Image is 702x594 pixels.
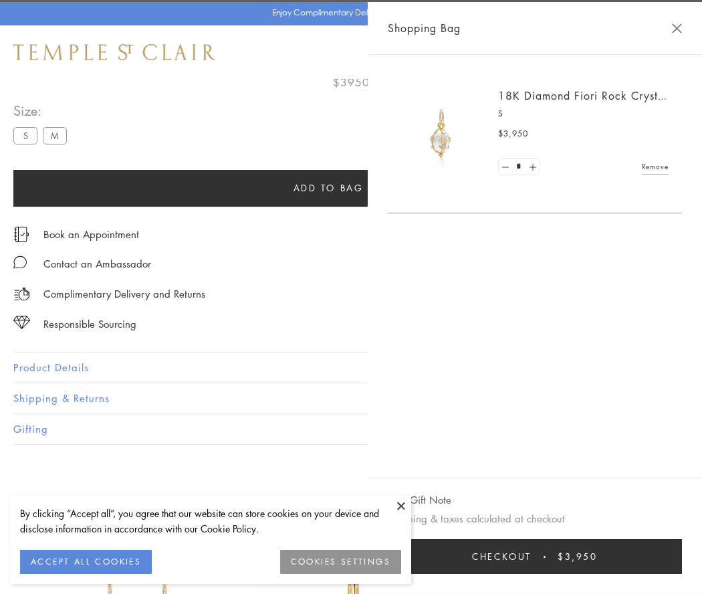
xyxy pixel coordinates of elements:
h3: You May Also Like [33,492,669,514]
img: Temple St. Clair [13,44,215,60]
button: ACCEPT ALL COOKIES [20,550,152,574]
img: icon_sourcing.svg [13,316,30,329]
button: Checkout $3,950 [388,539,682,574]
div: By clicking “Accept all”, you agree that our website can store cookies on your device and disclos... [20,506,401,536]
p: Complimentary Delivery and Returns [43,286,205,302]
label: M [43,127,67,144]
span: $3,950 [558,549,598,564]
label: S [13,127,37,144]
span: Size: [13,100,72,122]
p: Enjoy Complimentary Delivery & Returns [272,6,424,19]
p: S [498,107,669,120]
img: P51889-E11FIORI [401,94,481,174]
span: $3,950 [498,127,528,140]
button: COOKIES SETTINGS [280,550,401,574]
div: Contact an Ambassador [43,256,151,272]
button: Gifting [13,414,689,444]
img: icon_appointment.svg [13,227,29,242]
button: Product Details [13,353,689,383]
a: Book an Appointment [43,227,139,241]
a: Remove [642,159,669,174]
a: Set quantity to 2 [525,159,539,175]
span: Add to bag [294,181,364,195]
p: Shipping & taxes calculated at checkout [388,510,682,527]
div: Responsible Sourcing [43,316,136,332]
span: Shopping Bag [388,19,461,37]
img: MessageIcon-01_2.svg [13,256,27,269]
button: Add to bag [13,170,643,207]
a: Set quantity to 0 [499,159,512,175]
button: Close Shopping Bag [672,23,682,33]
span: Checkout [472,549,532,564]
span: $3950 [333,74,370,91]
button: Shipping & Returns [13,383,689,413]
button: Add Gift Note [388,492,451,508]
img: icon_delivery.svg [13,286,30,302]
